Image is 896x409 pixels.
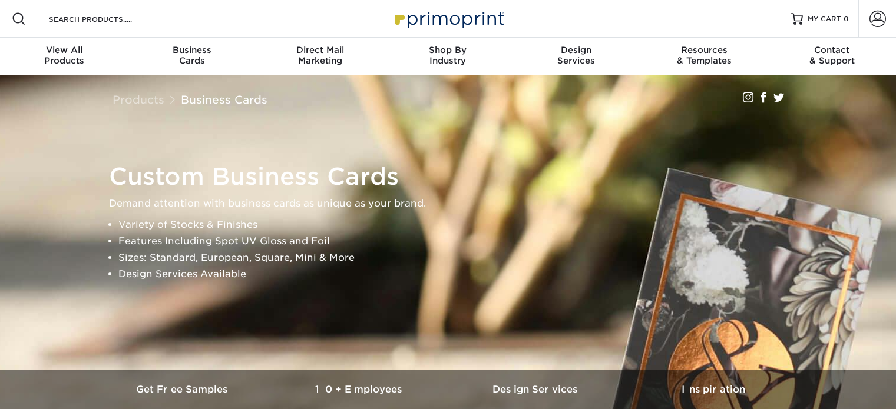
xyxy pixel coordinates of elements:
h3: Design Services [448,384,625,395]
li: Features Including Spot UV Gloss and Foil [118,233,798,250]
div: Marketing [256,45,384,66]
a: BusinessCards [128,38,256,75]
img: Primoprint [389,6,507,31]
div: & Support [768,45,896,66]
a: Business Cards [181,93,267,106]
a: Get Free Samples [95,370,272,409]
span: Direct Mail [256,45,384,55]
a: Direct MailMarketing [256,38,384,75]
span: Contact [768,45,896,55]
span: Shop By [384,45,512,55]
span: Business [128,45,256,55]
a: Products [113,93,164,106]
h3: 10+ Employees [272,384,448,395]
div: & Templates [640,45,768,66]
h1: Custom Business Cards [109,162,798,191]
h3: Get Free Samples [95,384,272,395]
span: Resources [640,45,768,55]
span: Design [512,45,640,55]
span: MY CART [808,14,841,24]
span: 0 [844,15,849,23]
h3: Inspiration [625,384,802,395]
a: Inspiration [625,370,802,409]
a: DesignServices [512,38,640,75]
div: Industry [384,45,512,66]
input: SEARCH PRODUCTS..... [48,12,163,26]
li: Variety of Stocks & Finishes [118,217,798,233]
a: Resources& Templates [640,38,768,75]
p: Demand attention with business cards as unique as your brand. [109,195,798,212]
a: Design Services [448,370,625,409]
a: Contact& Support [768,38,896,75]
div: Services [512,45,640,66]
a: 10+ Employees [272,370,448,409]
div: Cards [128,45,256,66]
a: Shop ByIndustry [384,38,512,75]
li: Design Services Available [118,266,798,282]
li: Sizes: Standard, European, Square, Mini & More [118,250,798,266]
